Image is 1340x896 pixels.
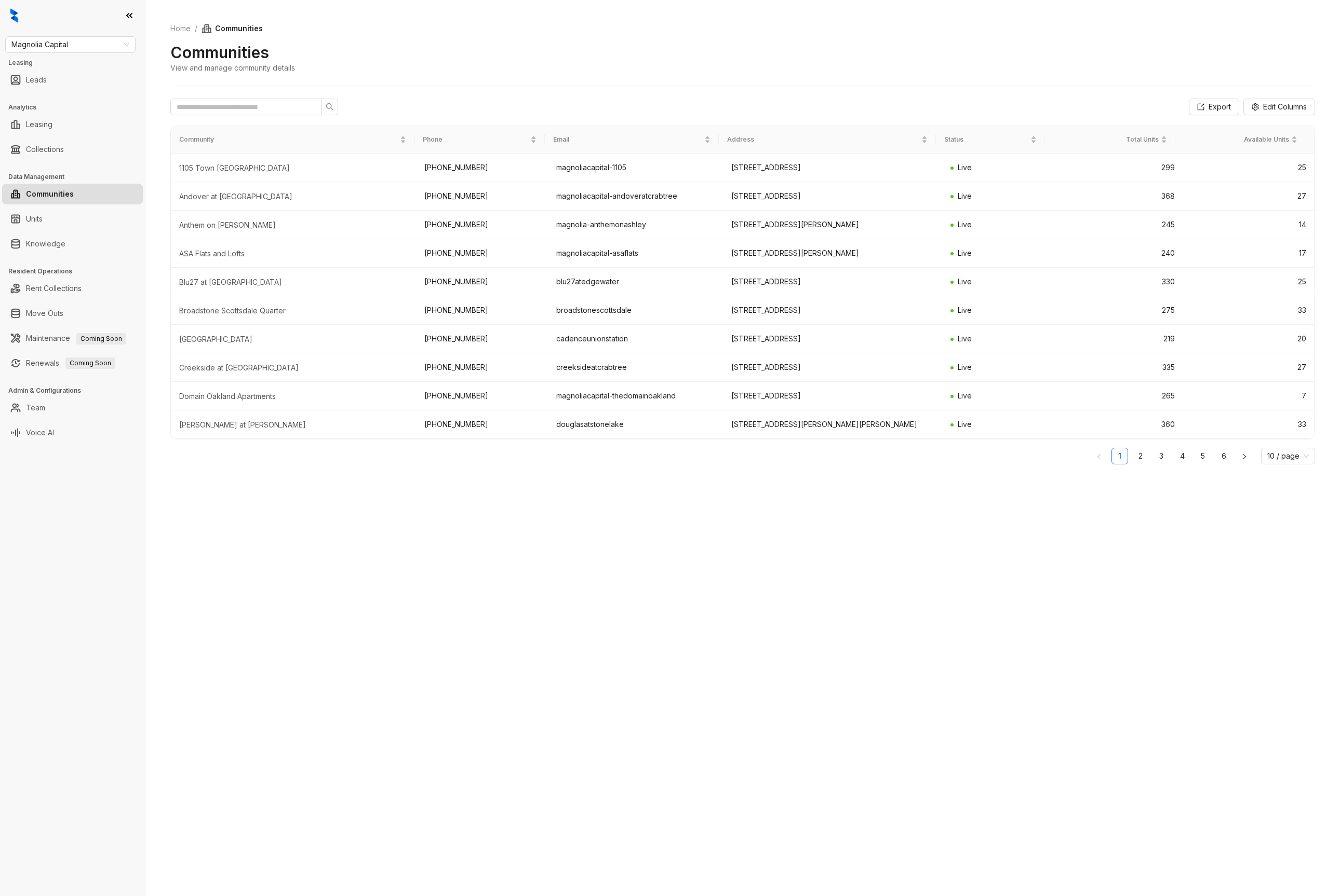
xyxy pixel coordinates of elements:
[548,239,723,268] td: magnoliacapital-asaflats
[548,268,723,296] td: blu27atedgewater
[416,382,547,410] td: [PHONE_NUMBER]
[179,249,408,259] div: ASA Flats and Lofts
[1236,448,1253,464] button: right
[416,325,547,353] td: [PHONE_NUMBER]
[179,220,408,230] div: Anthem on Ashley
[1174,448,1190,464] a: 4
[1112,448,1128,464] a: 1
[26,139,64,160] a: Collections
[548,410,723,439] td: douglasatstonelake
[416,353,547,382] td: [PHONE_NUMBER]
[11,37,129,52] span: Magnolia Capital
[195,23,197,34] li: /
[416,182,547,211] td: [PHONE_NUMBER]
[2,278,143,299] li: Rent Collections
[2,328,143,349] li: Maintenance
[1052,154,1183,182] td: 299
[1183,382,1315,410] td: 7
[2,139,143,160] li: Collections
[26,70,47,90] a: Leads
[1215,448,1232,464] li: 6
[1053,135,1159,145] span: Total Units
[1052,382,1183,410] td: 265
[179,191,408,202] div: Andover at Crabtree
[548,353,723,382] td: creeksideatcrabtree
[1052,410,1183,439] td: 360
[170,43,269,62] h2: Communities
[1052,296,1183,325] td: 275
[944,135,1028,145] span: Status
[545,126,719,154] th: Email
[958,163,972,172] span: Live
[1052,182,1183,211] td: 368
[10,8,18,23] img: logo
[1045,126,1175,154] th: Total Units
[719,126,936,154] th: Address
[8,103,145,112] h3: Analytics
[1209,101,1231,113] span: Export
[179,306,408,316] div: Broadstone Scottsdale Quarter
[548,154,723,182] td: magnoliacapital-1105
[1052,325,1183,353] td: 219
[2,303,143,324] li: Move Outs
[1263,101,1307,113] span: Edit Columns
[416,211,547,239] td: [PHONE_NUMBER]
[1096,453,1102,460] span: left
[179,163,408,173] div: 1105 Town Brookhaven
[1183,268,1315,296] td: 25
[1183,296,1315,325] td: 33
[723,353,942,382] td: [STREET_ADDRESS]
[548,211,723,239] td: magnolia-anthemonashley
[1174,448,1190,464] li: 4
[416,239,547,268] td: [PHONE_NUMBER]
[2,209,143,229] li: Units
[1175,126,1306,154] th: Available Units
[1154,448,1169,464] a: 3
[168,23,193,34] a: Home
[1052,211,1183,239] td: 245
[26,422,54,443] a: Voice AI
[179,277,408,287] div: Blu27 at Edgewater
[416,268,547,296] td: [PHONE_NUMBER]
[26,184,74,204] a: Communities
[958,191,972,200] span: Live
[1241,453,1248,460] span: right
[723,182,942,211] td: [STREET_ADDRESS]
[1133,448,1148,464] a: 2
[26,233,65,254] a: Knowledge
[8,172,145,182] h3: Data Management
[958,334,972,343] span: Live
[958,249,972,257] span: Live
[1183,182,1315,211] td: 27
[1252,103,1259,111] span: setting
[8,58,145,67] h3: Leasing
[1052,268,1183,296] td: 330
[179,334,408,344] div: Cadence Union Station
[1195,448,1211,464] a: 5
[65,357,115,369] span: Coming Soon
[2,70,143,90] li: Leads
[1189,99,1239,115] button: Export
[1197,103,1204,111] span: export
[723,239,942,268] td: [STREET_ADDRESS][PERSON_NAME]
[179,420,408,430] div: Douglas at Stonelake
[1183,211,1315,239] td: 14
[26,353,115,374] a: RenewalsComing Soon
[8,386,145,395] h3: Admin & Configurations
[1183,353,1315,382] td: 27
[723,154,942,182] td: [STREET_ADDRESS]
[1195,448,1211,464] li: 5
[26,209,43,229] a: Units
[958,363,972,371] span: Live
[723,296,942,325] td: [STREET_ADDRESS]
[1184,135,1289,145] span: Available Units
[414,126,545,154] th: Phone
[1091,448,1107,464] button: left
[416,410,547,439] td: [PHONE_NUMBER]
[170,62,295,73] div: View and manage community details
[1267,448,1309,464] span: 10 / page
[2,422,143,443] li: Voice AI
[2,184,143,204] li: Communities
[1236,448,1253,464] li: Next Page
[958,277,972,286] span: Live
